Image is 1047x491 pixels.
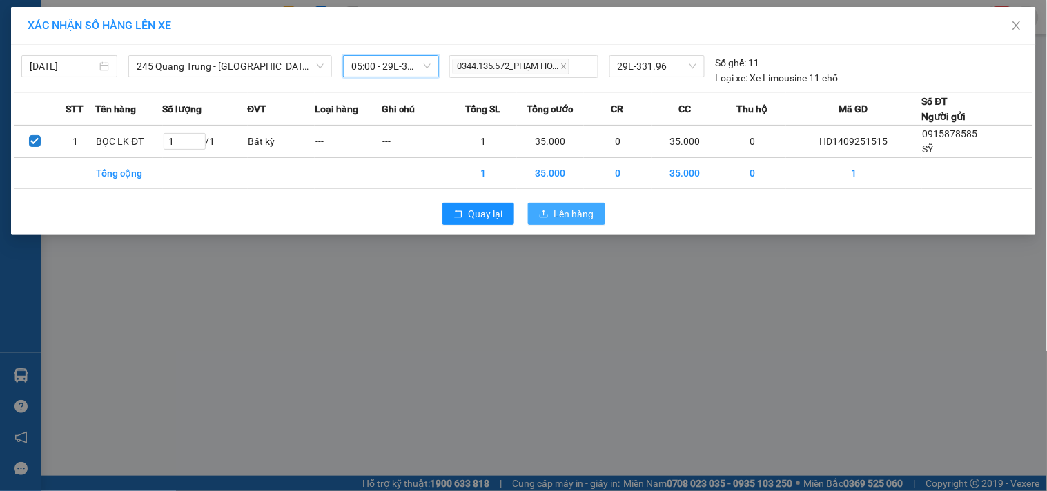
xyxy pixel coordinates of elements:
td: Tổng cộng [95,158,163,189]
td: --- [382,126,450,158]
td: 1 [786,158,922,189]
span: 05:00 - 29E-331.96 [351,56,431,77]
span: Mã GD [839,101,868,117]
span: upload [539,209,549,220]
td: 0 [718,158,786,189]
li: 271 - [PERSON_NAME] - [GEOGRAPHIC_DATA] - [GEOGRAPHIC_DATA] [129,34,577,51]
span: close [1011,20,1022,31]
td: 0 [718,126,786,158]
span: Tổng SL [465,101,500,117]
td: 1 [55,126,96,158]
td: 35.000 [517,126,585,158]
button: Close [997,7,1036,46]
span: SỸ [923,143,934,154]
td: Bất kỳ [248,126,315,158]
td: BỌC LK ĐT [95,126,163,158]
b: GỬI : VP [GEOGRAPHIC_DATA] [17,94,206,140]
span: XÁC NHẬN SỐ HÀNG LÊN XE [28,19,171,32]
div: 11 [716,55,760,70]
div: Số ĐT Người gửi [922,94,966,124]
span: Tổng cước [527,101,573,117]
div: Xe Limousine 11 chỗ [716,70,839,86]
span: Số lượng [163,101,202,117]
td: 35.000 [652,158,719,189]
td: 0 [584,158,652,189]
span: CR [611,101,624,117]
td: 0 [584,126,652,158]
span: close [560,63,567,70]
span: Tên hàng [95,101,136,117]
span: 0344.135.572_PHẠM HO... [453,59,569,74]
span: CC [678,101,691,117]
span: Loại xe: [716,70,748,86]
span: Quay lại [469,206,503,221]
td: 35.000 [517,158,585,189]
span: Lên hàng [554,206,594,221]
button: uploadLên hàng [528,203,605,225]
span: Loại hàng [315,101,358,117]
span: STT [66,101,84,117]
td: / 1 [163,126,248,158]
td: 1 [449,126,517,158]
span: 245 Quang Trung - Thái Nguyên [137,56,324,77]
span: ĐVT [248,101,267,117]
span: 0915878585 [923,128,978,139]
span: 29E-331.96 [618,56,696,77]
td: 1 [449,158,517,189]
img: logo.jpg [17,17,121,86]
button: rollbackQuay lại [442,203,514,225]
span: Ghi chú [382,101,415,117]
input: 15/09/2025 [30,59,97,74]
span: down [316,62,324,70]
td: 35.000 [652,126,719,158]
td: --- [315,126,382,158]
td: HD1409251515 [786,126,922,158]
span: rollback [453,209,463,220]
span: Thu hộ [736,101,767,117]
span: Số ghế: [716,55,747,70]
